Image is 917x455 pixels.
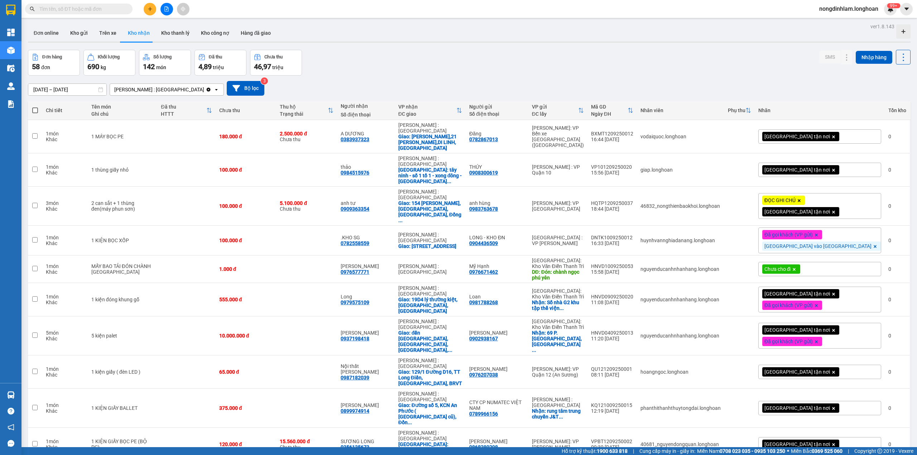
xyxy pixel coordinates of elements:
div: 0 [888,167,906,173]
div: [PERSON_NAME]: VP Quận 12 (An Sương) [532,366,584,378]
div: phanthithanhthuytongdai.longhoan [640,405,721,411]
span: [GEOGRAPHIC_DATA] tận nơi [764,291,830,297]
span: Miền Bắc [791,447,842,455]
span: nongdinhlam.longhoan [813,4,884,13]
span: ... [560,305,564,311]
span: 142 [143,62,155,71]
div: 5.100.000 đ [280,200,333,206]
span: [GEOGRAPHIC_DATA] tận nơi [764,405,830,411]
div: Đã thu [209,54,222,59]
div: 0383937323 [341,136,369,142]
div: [GEOGRAPHIC_DATA] : VP [PERSON_NAME] [532,235,584,246]
div: 555.000 đ [219,297,273,302]
div: 180.000 đ [219,134,273,139]
span: [GEOGRAPHIC_DATA] tận nơi [764,441,830,447]
div: Khác [46,269,84,275]
div: 18:44 [DATE] [591,206,633,212]
div: 0981788268 [469,300,498,305]
div: [GEOGRAPHIC_DATA]: Kho Văn Điển Thanh Trì [532,318,584,330]
div: [PERSON_NAME] : [GEOGRAPHIC_DATA] [398,232,462,243]
div: THÚY [469,164,525,170]
div: 1 KIỆN GIẤY BỌC PE (BỘ PC) [91,439,154,450]
img: warehouse-icon [7,64,15,72]
div: Đã thu [161,104,206,110]
span: triệu [213,64,224,70]
div: 1 kiện giấy ( đèn LED ) [91,369,154,375]
div: QU121209250001 [591,366,633,372]
div: LONG - KHO ĐN [469,235,525,240]
div: Giao: đến Villa #5, La Casa Town, Hoàng Quốc Việt, Street, 7th, Hồ Chí Minh [398,330,462,353]
span: [GEOGRAPHIC_DATA] tận nơi [764,327,830,333]
div: Nhãn [758,107,881,113]
button: Đã thu4,89 triệu [195,50,246,76]
div: A DƯƠNG [341,131,391,136]
div: 15:58 [DATE] [591,269,633,275]
div: 09:39 [DATE] [591,444,633,450]
div: Khác [46,408,84,414]
span: caret-down [903,6,910,12]
button: Kho công nợ [195,24,235,42]
span: đơn [41,64,50,70]
div: Chưa thu [280,439,333,450]
div: Giao: Đường số 5, KCN An Phước ( Long Thành cũ), Đồng Nai [398,402,462,425]
span: [GEOGRAPHIC_DATA] tận nơi [764,133,830,140]
div: vodaiquoc.longhoan [640,134,721,139]
div: Tồn kho [888,107,906,113]
div: 0984515976 [341,170,369,176]
div: Nhân viên [640,107,721,113]
button: caret-down [900,3,913,15]
button: SMS [819,51,841,63]
div: [PERSON_NAME]: VP [GEOGRAPHIC_DATA] [532,200,584,212]
div: Ghi chú [91,111,154,117]
div: 0 [888,203,906,209]
div: 0 [888,333,906,339]
div: 16:44 [DATE] [591,136,633,142]
div: 0983763678 [469,206,498,212]
div: Nhận: rung tâm trung chuyển J&T, Lô KB3, KCN Tân Phú Trung, Củ Chi. [532,408,584,420]
button: Khối lượng690kg [83,50,135,76]
div: giap.longhoan [640,167,721,173]
div: Số lượng [153,54,172,59]
div: [PERSON_NAME] : [GEOGRAPHIC_DATA] [398,263,462,275]
div: Tạo kho hàng mới [896,24,911,39]
span: question-circle [8,408,14,415]
div: Chi tiết [46,107,84,113]
div: 1 món [46,439,84,444]
div: 0976207038 [469,372,498,378]
div: HNVD0909250020 [591,294,633,300]
div: Đơn hàng [42,54,62,59]
div: 10.000.000 đ [219,333,273,339]
div: Tên món [91,104,154,110]
div: Nhận: Số nhà G2 khu tập thể viện khoa học nông nghiệp, vĩnh quỳnh, thanh trì, hà nội [532,300,584,311]
div: Phụ thu [728,107,745,113]
div: Người nhận [341,103,391,109]
span: ... [559,414,563,420]
span: [GEOGRAPHIC_DATA] tận nơi [764,167,830,173]
div: VP101209250020 [591,164,633,170]
button: Kho thanh lý [155,24,195,42]
div: Chưa thu [219,107,273,113]
span: aim [181,6,186,11]
span: [GEOGRAPHIC_DATA] tận nơi [764,209,830,215]
div: Mỹ Hạnh [469,263,525,269]
span: 690 [87,62,99,71]
div: [PERSON_NAME]: VP Bến xe [GEOGRAPHIC_DATA] ([GEOGRAPHIC_DATA]) [532,125,584,148]
div: [PERSON_NAME] : [GEOGRAPHIC_DATA] [398,430,462,441]
span: | [633,447,634,455]
div: Khác [46,240,84,246]
span: 46,97 [254,62,271,71]
div: 0976577771 [341,269,369,275]
img: logo-vxr [6,5,15,15]
div: 0 [888,266,906,272]
div: Mã GD [591,104,628,110]
div: 1 MÁY BỌC PE [91,134,154,139]
button: Đơn online [28,24,64,42]
div: anh hùng [469,200,525,206]
div: Người gửi [469,104,525,110]
button: Đơn hàng58đơn [28,50,80,76]
span: ... [448,347,452,353]
strong: 1900 633 818 [597,448,628,454]
div: 0 [888,405,906,411]
div: 0782867013 [469,136,498,142]
div: Khác [46,372,84,378]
